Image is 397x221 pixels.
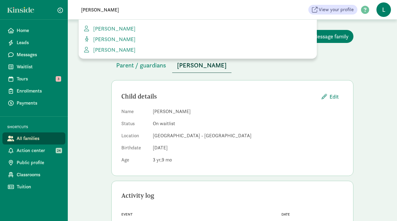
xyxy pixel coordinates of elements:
[121,92,317,101] div: Child details
[2,169,65,181] a: Classrooms
[17,75,61,83] span: Tours
[17,39,61,46] span: Leads
[111,62,171,69] a: Parent / guardians
[317,90,343,103] button: Edit
[153,157,162,163] span: 3
[172,58,231,73] button: [PERSON_NAME]
[17,87,61,95] span: Enrollments
[121,120,148,130] dt: Status
[121,212,133,216] span: Event
[308,5,357,15] a: View your profile
[91,46,136,53] span: [PERSON_NAME]
[281,212,290,216] span: Date
[17,135,61,142] span: All families
[17,183,61,190] span: Tuition
[376,2,391,17] span: L
[111,58,171,73] button: Parent / guardians
[2,85,65,97] a: Enrollments
[17,27,61,34] span: Home
[121,144,148,154] dt: Birthdate
[153,132,343,139] dd: [GEOGRAPHIC_DATA] - [GEOGRAPHIC_DATA]
[17,147,61,154] span: Action center
[121,108,148,118] dt: Name
[17,171,61,178] span: Classrooms
[153,108,343,115] dd: [PERSON_NAME]
[56,76,61,82] span: 3
[2,61,65,73] a: Waitlist
[330,93,339,101] span: Edit
[2,132,65,145] a: All families
[116,60,166,70] span: Parent / guardians
[121,132,148,142] dt: Location
[56,148,62,153] span: 24
[313,32,349,41] span: Message family
[2,181,65,193] a: Tuition
[2,145,65,157] a: Action center 24
[84,24,312,33] a: [PERSON_NAME]
[300,30,353,43] button: Message family
[2,24,65,37] a: Home
[2,73,65,85] a: Tours 3
[121,156,148,166] dt: Age
[84,35,312,43] a: [PERSON_NAME]
[121,191,343,200] div: Activity log
[84,46,312,54] a: [PERSON_NAME]
[153,120,343,127] dd: On waitlist
[319,6,354,13] span: View your profile
[172,62,231,69] a: [PERSON_NAME]
[17,51,61,58] span: Messages
[2,49,65,61] a: Messages
[153,145,168,151] span: [DATE]
[367,192,397,221] iframe: Chat Widget
[91,25,136,32] span: [PERSON_NAME]
[177,60,227,70] span: [PERSON_NAME]
[2,157,65,169] a: Public profile
[77,4,247,16] input: Search for a family, child or location
[2,97,65,109] a: Payments
[162,157,172,163] span: 9
[17,63,61,70] span: Waitlist
[17,99,61,107] span: Payments
[17,159,61,166] span: Public profile
[91,36,136,43] span: [PERSON_NAME]
[2,37,65,49] a: Leads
